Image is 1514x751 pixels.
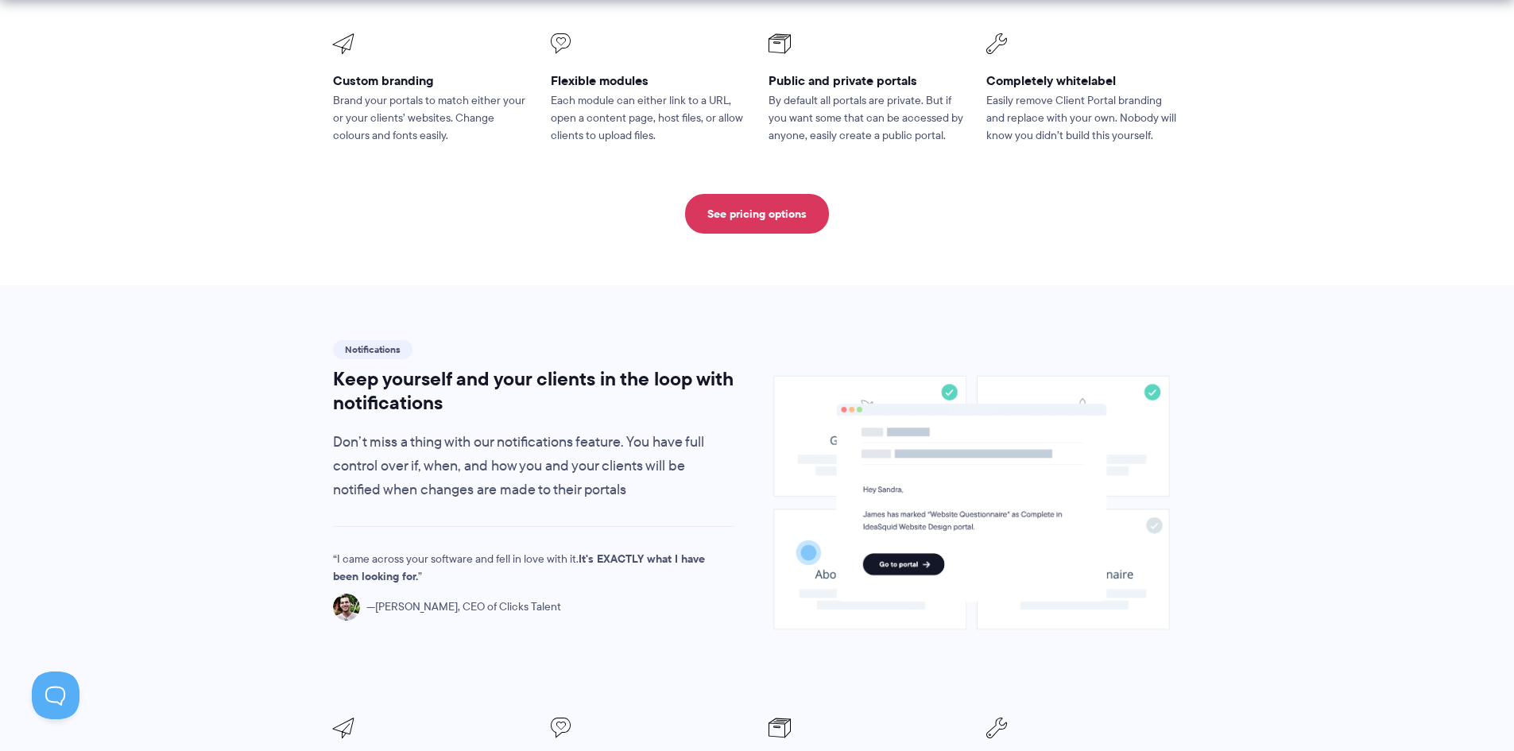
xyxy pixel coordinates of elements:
[769,72,964,89] h3: Public and private portals
[333,550,705,585] strong: It's EXACTLY what I have been looking for.
[333,431,734,502] p: Don’t miss a thing with our notifications feature. You have full control over if, when, and how y...
[333,367,734,415] h2: Keep yourself and your clients in the loop with notifications
[333,551,707,586] p: I came across your software and fell in love with it.
[986,92,1182,145] p: Easily remove Client Portal branding and replace with your own. Nobody will know you didn’t build...
[685,194,829,234] a: See pricing options
[333,72,529,89] h3: Custom branding
[333,340,412,359] span: Notifications
[32,672,79,719] iframe: Toggle Customer Support
[769,92,964,145] p: By default all portals are private. But if you want some that can be accessed by anyone, easily c...
[986,72,1182,89] h3: Completely whitelabel
[551,92,746,145] p: Each module can either link to a URL, open a content page, host files, or allow clients to upload...
[366,598,561,616] span: [PERSON_NAME], CEO of Clicks Talent
[551,72,746,89] h3: Flexible modules
[333,92,529,145] p: Brand your portals to match either your or your clients’ websites. Change colours and fonts easily.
